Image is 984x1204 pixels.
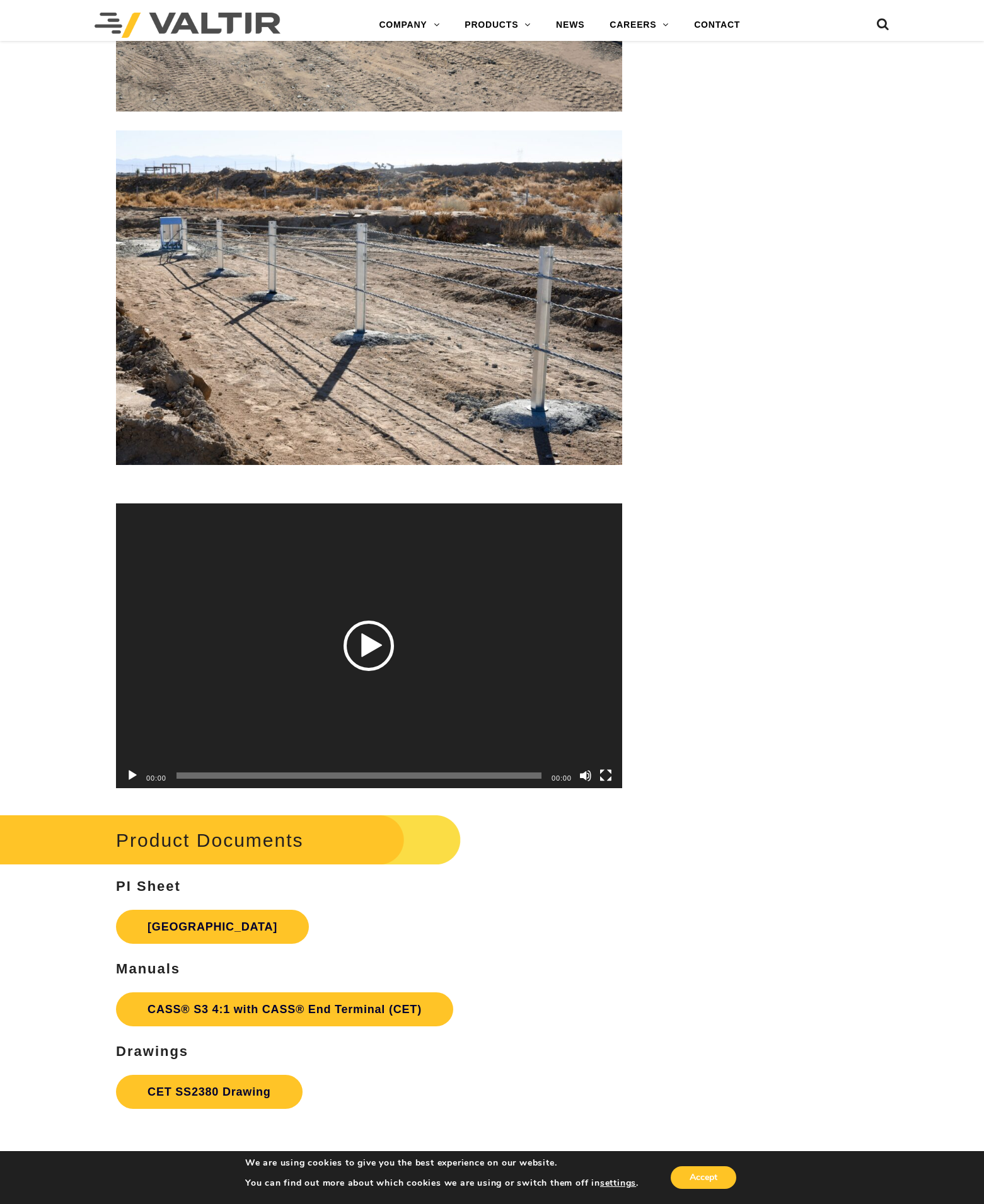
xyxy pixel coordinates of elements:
span: Time Slider [177,772,542,779]
strong: PI Sheet [116,878,181,894]
div: Play [344,621,394,671]
img: Valtir [95,13,281,38]
strong: Drawings [116,1043,188,1059]
button: Fullscreen [599,769,612,782]
a: [GEOGRAPHIC_DATA] [116,910,309,944]
a: CONTACT [681,13,753,38]
p: You can find out more about which cookies we are using or switch them off in . [245,1178,639,1189]
p: We are using cookies to give you the best experience on our website. [245,1157,639,1169]
a: CASS® S3 4:1 with CASS® End Terminal (CET) [116,992,453,1026]
a: COMPANY [366,13,452,38]
button: settings [600,1178,636,1189]
button: Mute [579,769,592,782]
a: CAREERS [597,13,681,38]
a: NEWS [543,13,597,38]
a: CET SS2380 Drawing [116,1075,302,1109]
span: 00:00 [146,774,166,782]
span: 00:00 [552,774,572,782]
div: Video Player [116,503,622,788]
button: Accept [671,1166,736,1189]
button: Play [126,769,139,782]
a: PRODUCTS [452,13,543,38]
strong: Manuals [116,961,180,977]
